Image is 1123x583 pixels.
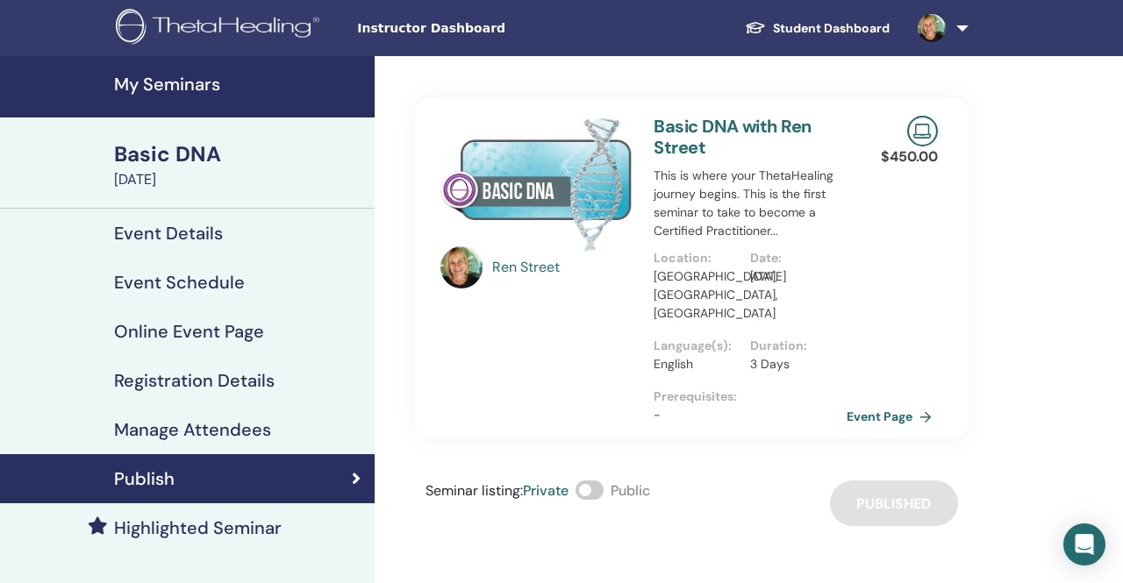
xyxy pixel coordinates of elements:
p: Location : [654,249,740,267]
div: Basic DNA [114,139,364,169]
span: Instructor Dashboard [357,19,620,38]
img: logo.png [116,9,325,48]
img: Basic DNA [440,116,633,252]
p: $ 450.00 [881,146,938,167]
p: Date : [750,249,836,267]
h4: My Seminars [114,74,364,95]
h4: Event Schedule [114,272,245,293]
img: default.jpg [918,14,946,42]
p: Prerequisites : [654,387,847,406]
a: Student Dashboard [731,12,904,45]
img: Live Online Seminar [907,116,938,146]
p: [DATE] [750,267,836,286]
h4: Highlighted Seminar [114,517,282,538]
p: [GEOGRAPHIC_DATA], [GEOGRAPHIC_DATA], [GEOGRAPHIC_DATA] [654,267,740,323]
p: - [654,406,847,424]
span: Seminar listing : [426,481,523,500]
div: [DATE] [114,169,364,190]
a: Ren Street [492,257,637,278]
h4: Event Details [114,223,223,244]
h4: Manage Attendees [114,419,271,440]
img: default.jpg [440,246,483,288]
a: Basic DNA[DATE] [104,139,375,190]
h4: Registration Details [114,370,275,391]
span: Public [611,481,650,500]
img: graduation-cap-white.svg [745,20,766,35]
h4: Publish [114,468,175,489]
p: This is where your ThetaHealing journey begins. This is the first seminar to take to become a Cer... [654,167,847,240]
p: 3 Days [750,355,836,373]
span: Private [523,481,569,500]
p: Language(s) : [654,337,740,355]
a: Event Page [847,403,939,430]
div: Open Intercom Messenger [1063,523,1105,565]
p: Duration : [750,337,836,355]
p: English [654,355,740,373]
h4: Online Event Page [114,321,264,342]
a: Basic DNA with Ren Street [654,115,811,159]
